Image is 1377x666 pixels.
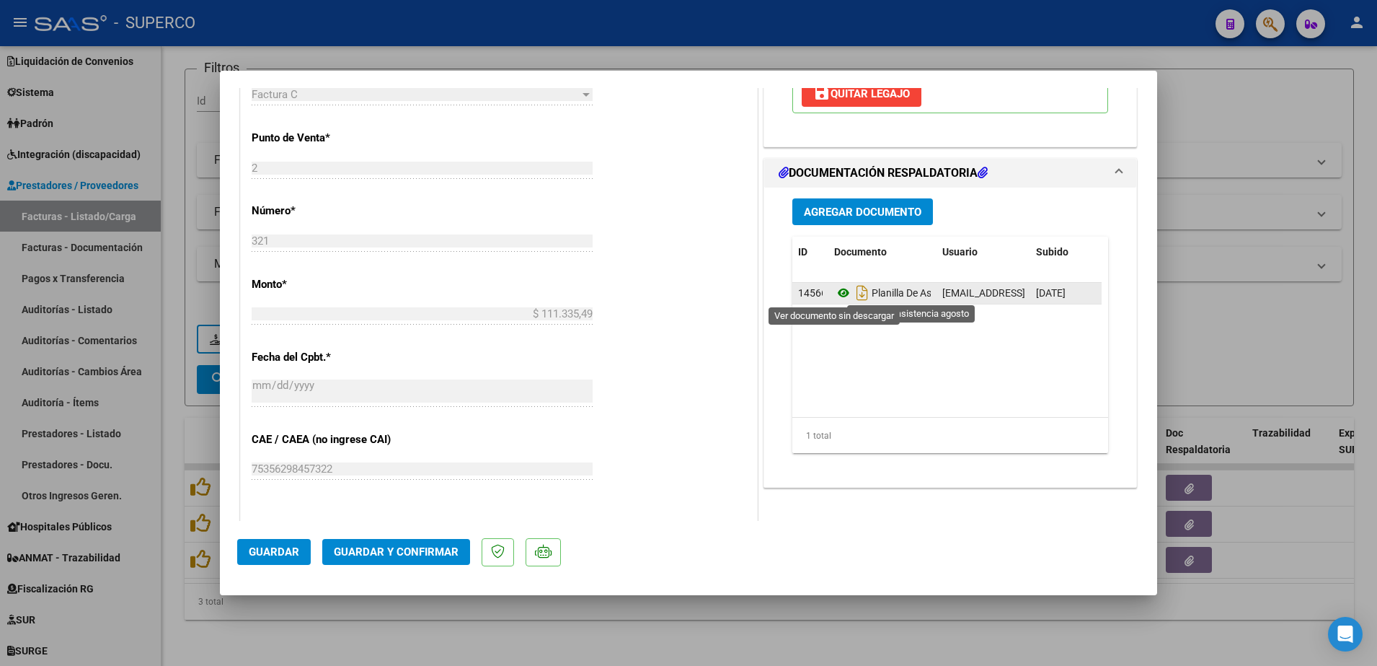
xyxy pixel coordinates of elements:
[853,281,872,304] i: Descargar documento
[1036,246,1068,258] span: Subido
[798,246,807,258] span: ID
[804,206,921,219] span: Agregar Documento
[1036,287,1066,299] span: [DATE]
[937,237,1030,268] datatable-header-cell: Usuario
[828,237,937,268] datatable-header-cell: Documento
[834,246,887,258] span: Documento
[813,84,831,102] mat-icon: save
[942,287,1187,299] span: [EMAIL_ADDRESS][DOMAIN_NAME] - [PERSON_NAME]
[802,81,921,107] button: Quitar Legajo
[252,431,400,448] p: CAE / CAEA (no ingrese CAI)
[252,349,400,366] p: Fecha del Cpbt.
[792,237,828,268] datatable-header-cell: ID
[252,520,400,537] p: Fecha Recibido
[792,198,933,225] button: Agregar Documento
[252,276,400,293] p: Monto
[322,539,470,565] button: Guardar y Confirmar
[252,203,400,219] p: Número
[764,159,1136,188] mat-expansion-panel-header: DOCUMENTACIÓN RESPALDATORIA
[1030,237,1102,268] datatable-header-cell: Subido
[792,418,1108,454] div: 1 total
[252,130,400,146] p: Punto de Venta
[813,87,910,100] span: Quitar Legajo
[1328,617,1363,652] div: Open Intercom Messenger
[779,165,988,182] h1: DOCUMENTACIÓN RESPALDATORIA
[252,88,298,101] span: Factura C
[834,287,1001,299] span: Planilla De Asistencia Agosto
[942,246,978,258] span: Usuario
[764,188,1136,487] div: DOCUMENTACIÓN RESPALDATORIA
[237,539,311,565] button: Guardar
[798,287,827,299] span: 14566
[249,545,299,558] span: Guardar
[334,545,459,558] span: Guardar y Confirmar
